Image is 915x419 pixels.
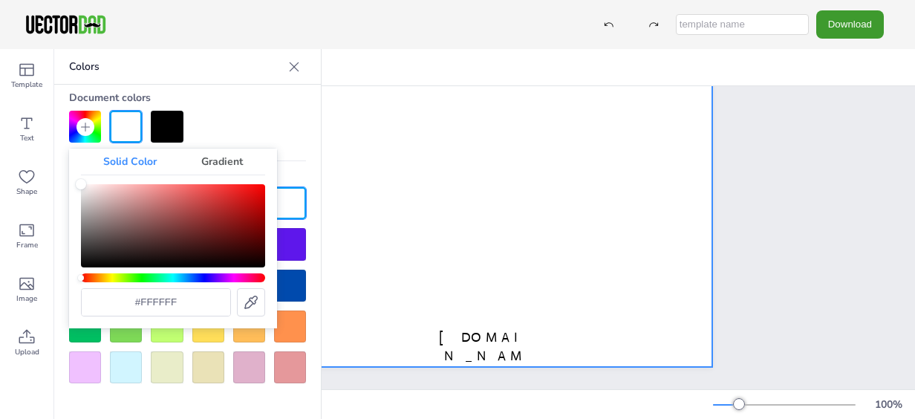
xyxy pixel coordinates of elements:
[81,184,265,267] div: Color
[11,79,42,91] span: Template
[20,132,34,144] span: Text
[24,13,108,36] img: VectorDad-1.png
[16,293,37,305] span: Image
[179,149,265,175] div: Gradient
[16,186,37,198] span: Shape
[16,239,38,251] span: Frame
[69,85,306,111] div: Document colors
[81,149,179,175] div: Solid Color
[15,346,39,358] span: Upload
[81,273,265,282] div: Hue
[816,10,884,38] button: Download
[676,14,809,35] input: template name
[439,329,531,383] span: [DOMAIN_NAME]
[870,397,906,412] div: 100 %
[69,49,282,85] p: Colors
